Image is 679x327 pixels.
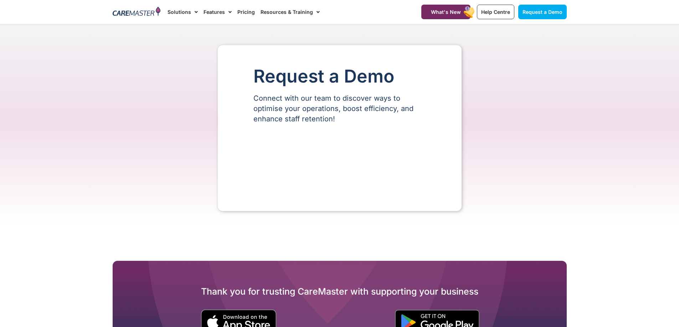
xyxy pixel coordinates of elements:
[253,67,426,86] h1: Request a Demo
[113,7,161,17] img: CareMaster Logo
[113,286,567,297] h2: Thank you for trusting CareMaster with supporting your business
[253,136,426,190] iframe: Form 0
[431,9,461,15] span: What's New
[523,9,562,15] span: Request a Demo
[481,9,510,15] span: Help Centre
[421,5,470,19] a: What's New
[518,5,567,19] a: Request a Demo
[253,93,426,124] p: Connect with our team to discover ways to optimise your operations, boost efficiency, and enhance...
[477,5,514,19] a: Help Centre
